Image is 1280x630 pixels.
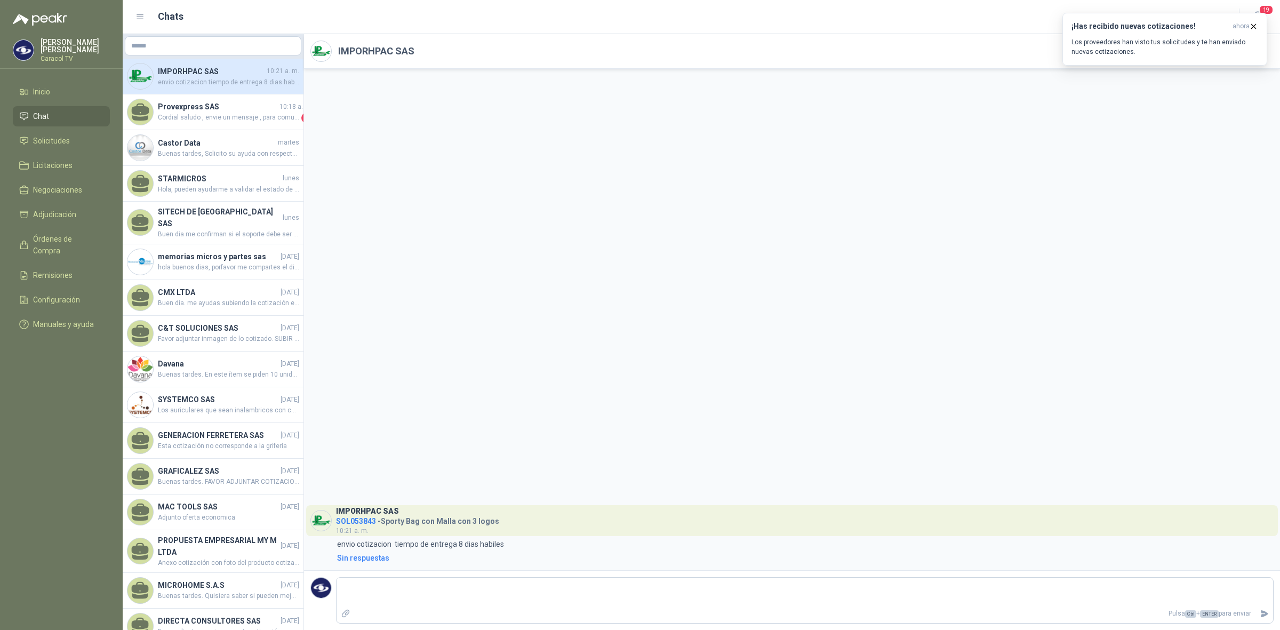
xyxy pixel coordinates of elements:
[13,204,110,225] a: Adjudicación
[158,334,299,344] span: Favor adjuntar inmagen de lo cotizado. SUBIR COTIZACION EN SU FORMATO
[123,202,303,244] a: SITECH DE [GEOGRAPHIC_DATA] SASlunesBuen dia me confirman si el soporte debe ser marca Dairu o po...
[123,423,303,459] a: GENERACION FERRETERA SAS[DATE]Esta cotización no corresponde a la grifería
[158,262,299,273] span: hola buenos dias, porfavor me compartes el diseño . quedo super atenta
[158,441,299,451] span: Esta cotización no corresponde a la grifería
[123,573,303,609] a: MICROHOME S.A.S[DATE]Buenas tardes. Quisiera saber si pueden mejorar el precio de esta oferta? Li...
[281,430,299,441] span: [DATE]
[33,233,100,257] span: Órdenes de Compra
[33,209,76,220] span: Adjudicación
[158,66,265,77] h4: IMPORHPAC SAS
[158,615,278,627] h4: DIRECTA CONSULTORES SAS
[13,40,34,60] img: Company Logo
[158,322,278,334] h4: C&T SOLUCIONES SAS
[281,288,299,298] span: [DATE]
[123,459,303,495] a: GRAFICALEZ SAS[DATE]Buenas tardes. FAVOR ADJUNTAR COTIZACION EN SU FORMATO
[158,394,278,405] h4: SYSTEMCO SAS
[355,604,1256,623] p: Pulsa + para enviar
[281,323,299,333] span: [DATE]
[33,318,94,330] span: Manuales y ayuda
[281,616,299,626] span: [DATE]
[13,229,110,261] a: Órdenes de Compra
[158,465,278,477] h4: GRAFICALEZ SAS
[158,206,281,229] h4: SITECH DE [GEOGRAPHIC_DATA] SAS
[127,356,153,382] img: Company Logo
[33,184,82,196] span: Negociaciones
[336,527,369,535] span: 10:21 a. m.
[158,477,299,487] span: Buenas tardes. FAVOR ADJUNTAR COTIZACION EN SU FORMATO
[1233,22,1250,31] span: ahora
[158,229,299,240] span: Buen dia me confirman si el soporte debe ser marca Dairu o podemos cotizar las que tengamos dispo...
[33,110,49,122] span: Chat
[33,294,80,306] span: Configuración
[1071,22,1228,31] h3: ¡Has recibido nuevas cotizaciones!
[158,77,299,87] span: envio cotizacion tiempo de entrega 8 dias habiles
[123,59,303,94] a: Company LogoIMPORHPAC SAS10:21 a. m.envio cotizacion tiempo de entrega 8 dias habiles
[1200,610,1219,618] span: ENTER
[336,514,499,524] h4: - Sporty Bag con Malla con 3 logos
[1185,610,1196,618] span: Ctrl
[301,113,312,123] span: 1
[1071,37,1258,57] p: Los proveedores han visto tus solicitudes y te han enviado nuevas cotizaciones.
[41,55,110,62] p: Caracol TV
[337,604,355,623] label: Adjuntar archivos
[158,298,299,308] span: Buen dia. me ayudas subiendo la cotización en el formato de ustedes. Gracias
[158,358,278,370] h4: Davana
[123,244,303,280] a: Company Logomemorias micros y partes sas[DATE]hola buenos dias, porfavor me compartes el diseño ....
[281,252,299,262] span: [DATE]
[123,352,303,387] a: Company LogoDavana[DATE]Buenas tardes. En este ítem se piden 10 unidades, combinadas y/o alternat...
[123,530,303,573] a: PROPUESTA EMPRESARIAL MY M LTDA[DATE]Anexo cotización con foto del producto cotizado
[123,316,303,352] a: C&T SOLUCIONES SAS[DATE]Favor adjuntar inmagen de lo cotizado. SUBIR COTIZACION EN SU FORMATO
[281,580,299,591] span: [DATE]
[1248,7,1267,27] button: 19
[158,9,183,24] h1: Chats
[158,185,299,195] span: Hola, pueden ayudarme a validar el estado de entrega pedido 4510001845 por 5 MODEM 4G MW43TM LTE ...
[123,130,303,166] a: Company LogoCastor DatamartesBuenas tardes, Solicito su ayuda con respecto a la necesidad, Los in...
[158,501,278,513] h4: MAC TOOLS SAS
[158,405,299,416] span: Los auriculares que sean inalambricos con conexión a Bluetooth
[33,86,50,98] span: Inicio
[13,82,110,102] a: Inicio
[33,160,73,171] span: Licitaciones
[13,290,110,310] a: Configuración
[158,370,299,380] span: Buenas tardes. En este ítem se piden 10 unidades, combinadas y/o alternativa para entregar las 10...
[267,66,299,76] span: 10:21 a. m.
[279,102,312,112] span: 10:18 a. m.
[123,495,303,530] a: MAC TOOLS SAS[DATE]Adjunto oferta economica
[127,63,153,89] img: Company Logo
[1255,604,1273,623] button: Enviar
[158,149,299,159] span: Buenas tardes, Solicito su ayuda con respecto a la necesidad, Los ing. me preguntan para que aire...
[13,155,110,176] a: Licitaciones
[283,213,299,223] span: lunes
[1259,5,1274,15] span: 19
[311,41,331,61] img: Company Logo
[123,280,303,316] a: CMX LTDA[DATE]Buen dia. me ayudas subiendo la cotización en el formato de ustedes. Gracias
[13,106,110,126] a: Chat
[338,44,414,59] h2: IMPORHPAC SAS
[311,578,331,598] img: Company Logo
[33,135,70,147] span: Solicitudes
[278,138,299,148] span: martes
[281,466,299,476] span: [DATE]
[281,502,299,512] span: [DATE]
[13,131,110,151] a: Solicitudes
[281,395,299,405] span: [DATE]
[337,538,504,550] p: envio cotizacion tiempo de entrega 8 dias habiles
[158,579,278,591] h4: MICROHOME S.A.S
[13,265,110,285] a: Remisiones
[283,173,299,184] span: lunes
[281,359,299,369] span: [DATE]
[1062,13,1267,66] button: ¡Has recibido nuevas cotizaciones!ahora Los proveedores han visto tus solicitudes y te han enviad...
[127,135,153,161] img: Company Logo
[158,113,299,123] span: Cordial saludo , envie un mensaje , para comunicarles que el producto llega en 30 dis, bajo odc, ...
[158,137,276,149] h4: Castor Data
[158,535,278,558] h4: PROPUESTA EMPRESARIAL MY M LTDA
[158,558,299,568] span: Anexo cotización con foto del producto cotizado
[158,251,278,262] h4: memorias micros y partes sas
[158,286,278,298] h4: CMX LTDA
[33,269,73,281] span: Remisiones
[41,38,110,53] p: [PERSON_NAME] [PERSON_NAME]
[335,552,1274,564] a: Sin respuestas
[158,173,281,185] h4: STARMICROS
[337,552,389,564] div: Sin respuestas
[13,314,110,334] a: Manuales y ayuda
